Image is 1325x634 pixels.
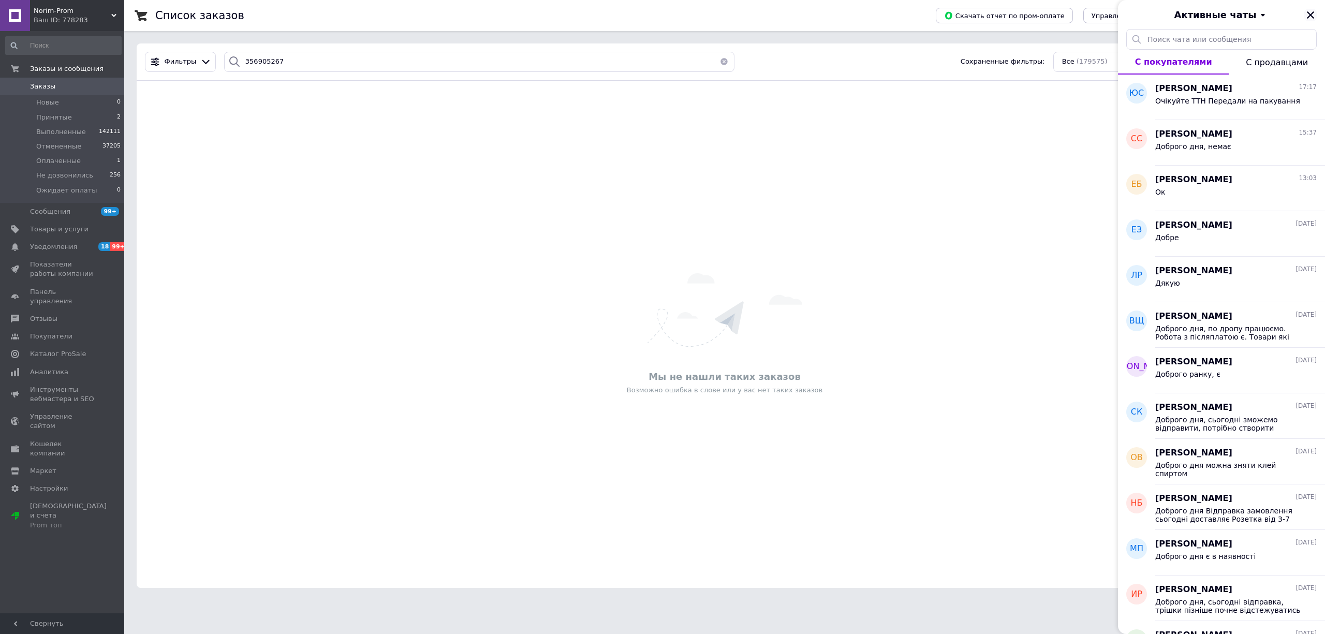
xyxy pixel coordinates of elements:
span: [PERSON_NAME] [1155,128,1232,140]
span: [PERSON_NAME] [1155,493,1232,505]
span: Аналитика [30,367,68,377]
button: С покупателями [1118,50,1229,75]
button: ОВ[PERSON_NAME][DATE]Доброго дня можна зняти клей спиртом [1118,439,1325,484]
span: 17:17 [1299,83,1317,92]
span: 256 [110,171,121,180]
span: Norim-Prom [34,6,111,16]
span: Управление статусами [1092,12,1173,20]
button: ЕБ[PERSON_NAME]13:03Ок [1118,166,1325,211]
h1: Список заказов [155,9,244,22]
span: Заказы и сообщения [30,64,104,73]
button: ВЩ[PERSON_NAME][DATE]Доброго дня, по дропу працюємо. Робота з післяплатою є. Товари які підлягать... [1118,302,1325,348]
span: СК [1131,406,1143,418]
img: Ничего не найдено [647,273,802,347]
div: Ваш ID: 778283 [34,16,124,25]
span: [PERSON_NAME] [1102,361,1171,373]
span: С покупателями [1135,57,1212,67]
span: Заказы [30,82,55,91]
span: Новые [36,98,59,107]
span: 18 [98,242,110,251]
span: [DATE] [1295,493,1317,502]
span: Сообщения [30,207,70,216]
span: Доброго дня є в наявності [1155,552,1256,561]
button: С продавцами [1229,50,1325,75]
button: [PERSON_NAME][PERSON_NAME][DATE]Доброго ранку, є [1118,348,1325,393]
span: 2 [117,113,121,122]
button: СС[PERSON_NAME]15:37Доброго дня, немає [1118,120,1325,166]
span: Панель управления [30,287,96,306]
span: Покупатели [30,332,72,341]
span: [PERSON_NAME] [1155,174,1232,186]
span: СС [1131,133,1142,145]
span: [DATE] [1295,219,1317,228]
span: [DATE] [1295,402,1317,410]
input: Поиск [5,36,122,55]
span: ЛР [1131,270,1142,282]
span: Дякую [1155,279,1180,287]
span: Фильтры [165,57,197,67]
input: Поиск чата или сообщения [1126,29,1317,50]
span: НБ [1130,497,1142,509]
span: [PERSON_NAME] [1155,356,1232,368]
span: [PERSON_NAME] [1155,219,1232,231]
span: ЕБ [1131,179,1142,190]
button: ЕЗ[PERSON_NAME][DATE]Добре [1118,211,1325,257]
span: Выполненные [36,127,86,137]
span: Ок [1155,188,1165,196]
span: 15:37 [1299,128,1317,137]
input: Поиск по номеру заказа, ФИО покупателя, номеру телефона, Email, номеру накладной [224,52,735,72]
span: ЕЗ [1131,224,1142,236]
span: Скачать отчет по пром-оплате [944,11,1065,20]
div: Возможно ошибка в слове или у вас нет таких заказов [142,386,1307,395]
span: [DATE] [1295,538,1317,547]
span: [DATE] [1295,356,1317,365]
span: Доброго дня, немає [1155,142,1231,151]
span: Все [1062,57,1074,67]
span: [DATE] [1295,584,1317,593]
button: ЛР[PERSON_NAME][DATE]Дякую [1118,257,1325,302]
button: СК[PERSON_NAME][DATE]Доброго дня, сьогодні зможемо відправити, потрібно створити замовлення до 13 00 [1118,393,1325,439]
button: Управление статусами [1083,8,1181,23]
span: 142111 [99,127,121,137]
span: [PERSON_NAME] [1155,265,1232,277]
span: ЮС [1129,87,1144,99]
span: [PERSON_NAME] [1155,584,1232,596]
span: [PERSON_NAME] [1155,83,1232,95]
button: ЮС[PERSON_NAME]17:17Очікуйте ТТН Передали на пакування [1118,75,1325,120]
span: Очікуйте ТТН Передали на пакування [1155,97,1300,105]
span: Доброго дня, по дропу працюємо. Робота з післяплатою є. Товари які підлягать дропшипінгу будуть н... [1155,325,1302,341]
button: НБ[PERSON_NAME][DATE]Доброго дня Відправка замовлення сьогодні доставляє Розетка від 3-7 днів Очі... [1118,484,1325,530]
span: [PERSON_NAME] [1155,538,1232,550]
span: Доброго дня можна зняти клей спиртом [1155,461,1302,478]
span: ВЩ [1129,315,1144,327]
span: Активные чаты [1174,8,1257,22]
span: Оплаченные [36,156,81,166]
span: Управление сайтом [30,412,96,431]
span: Товары и услуги [30,225,89,234]
span: Принятые [36,113,72,122]
span: 99+ [110,242,127,251]
span: Доброго дня, сьогодні зможемо відправити, потрібно створити замовлення до 13 00 [1155,416,1302,432]
span: Уведомления [30,242,77,252]
span: Отзывы [30,314,57,323]
span: Ожидает оплаты [36,186,97,195]
span: С продавцами [1246,57,1308,67]
button: Закрыть [1304,9,1317,21]
span: 0 [117,186,121,195]
span: Инструменты вебмастера и SEO [30,385,96,404]
span: [PERSON_NAME] [1155,311,1232,322]
span: ИР [1131,588,1142,600]
span: [PERSON_NAME] [1155,447,1232,459]
span: Отмененные [36,142,81,151]
span: Доброго дня, сьогодні відправка, трішки пізніше почне відстежуватись [1155,598,1302,614]
span: [DATE] [1295,311,1317,319]
span: Сохраненные фильтры: [961,57,1045,67]
span: 1 [117,156,121,166]
button: Очистить [714,52,734,72]
span: [DEMOGRAPHIC_DATA] и счета [30,502,107,530]
span: Доброго ранку, є [1155,370,1220,378]
span: 0 [117,98,121,107]
span: Настройки [30,484,68,493]
button: МП[PERSON_NAME][DATE]Доброго дня є в наявності [1118,530,1325,576]
span: Доброго дня Відправка замовлення сьогодні доставляє Розетка від 3-7 днів Очікуйте повідомлення пр... [1155,507,1302,523]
